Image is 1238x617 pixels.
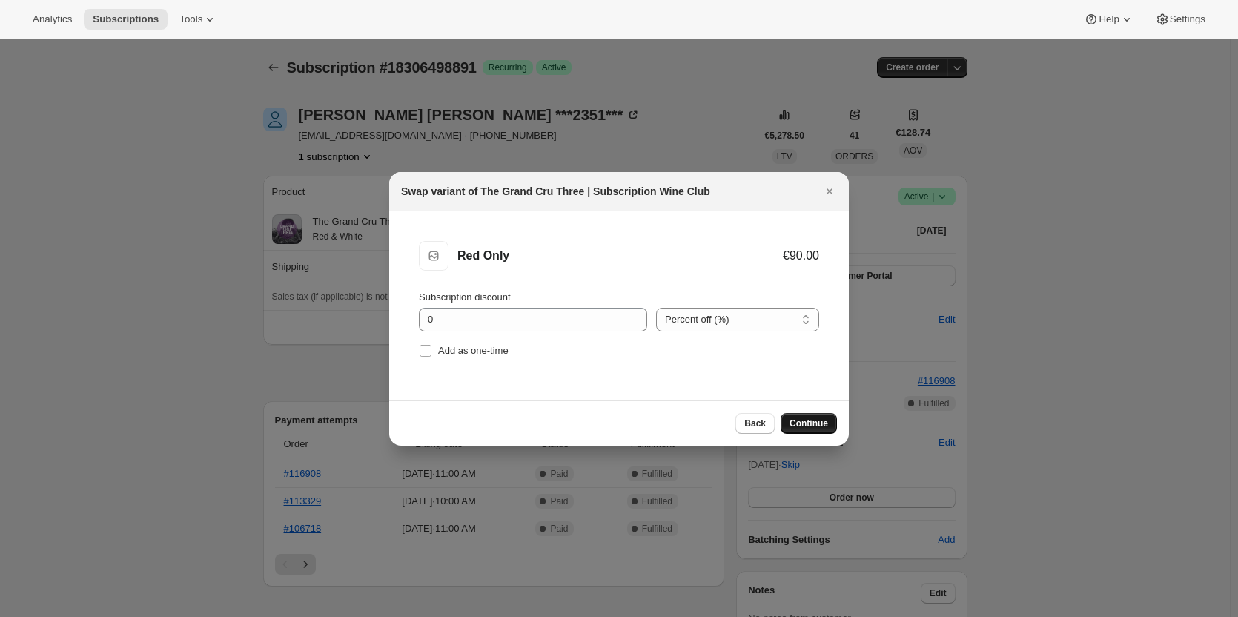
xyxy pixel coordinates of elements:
[783,248,819,263] div: €90.00
[419,291,511,303] span: Subscription discount
[24,9,81,30] button: Analytics
[819,181,840,202] button: Close
[179,13,202,25] span: Tools
[401,184,710,199] h2: Swap variant of The Grand Cru Three | Subscription Wine Club
[1146,9,1214,30] button: Settings
[1099,13,1119,25] span: Help
[93,13,159,25] span: Subscriptions
[790,418,828,429] span: Continue
[33,13,72,25] span: Analytics
[735,413,775,434] button: Back
[171,9,226,30] button: Tools
[781,413,837,434] button: Continue
[1170,13,1205,25] span: Settings
[1075,9,1142,30] button: Help
[457,248,783,263] div: Red Only
[438,345,509,356] span: Add as one-time
[84,9,168,30] button: Subscriptions
[744,418,766,429] span: Back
